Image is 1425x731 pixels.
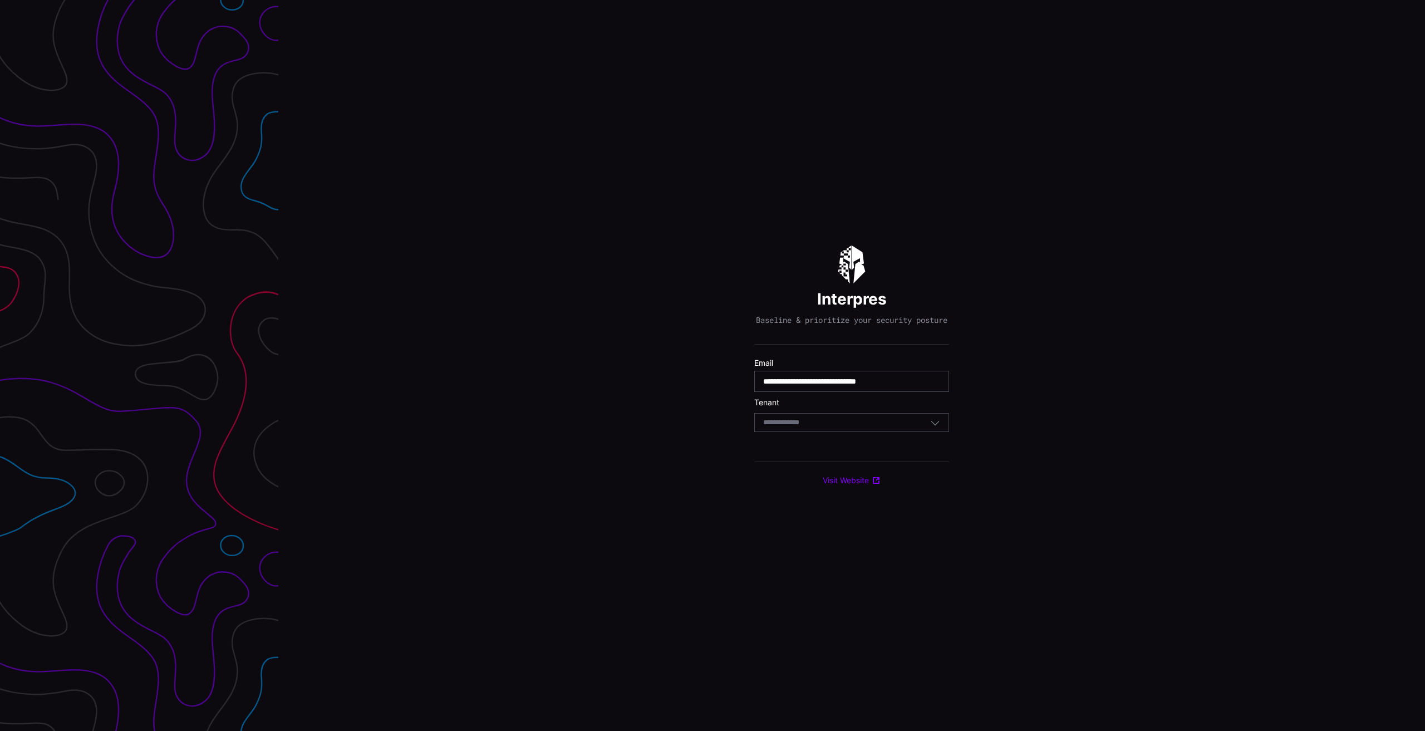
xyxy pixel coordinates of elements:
label: Tenant [754,398,949,408]
label: Email [754,358,949,368]
a: Visit Website [823,475,881,485]
p: Baseline & prioritize your security posture [756,315,947,325]
h1: Interpres [817,289,887,309]
button: Toggle options menu [930,418,940,428]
